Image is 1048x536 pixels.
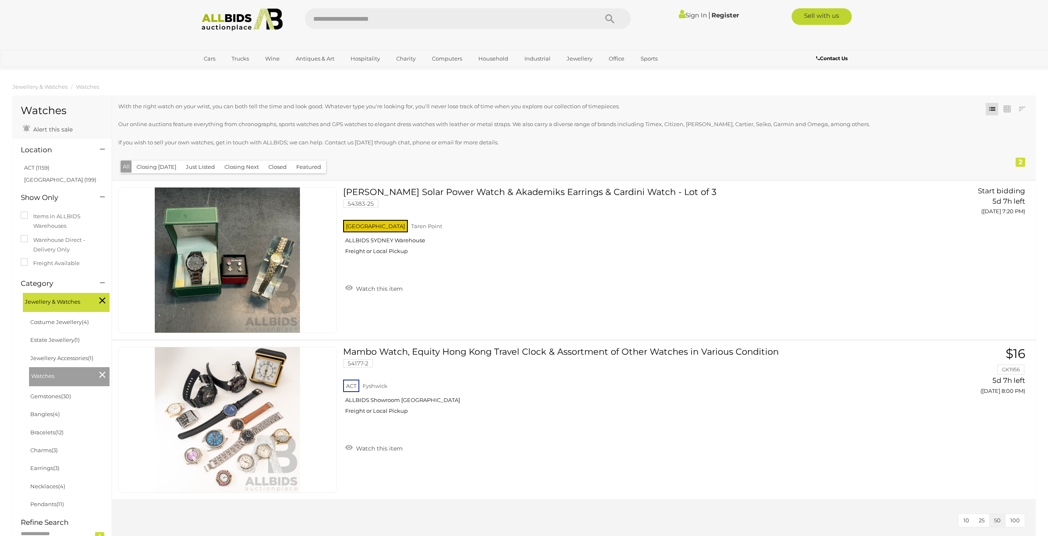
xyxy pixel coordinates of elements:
[30,429,63,436] a: Bracelets(12)
[219,161,264,173] button: Closing Next
[345,52,385,66] a: Hospitality
[118,119,947,129] p: Our online auctions feature everything from chronographs, sports watches and GPS watches to elega...
[888,347,1027,399] a: $16 GK1956 5d 7h left ([DATE] 8:00 PM)
[963,517,969,524] span: 10
[679,11,707,19] a: Sign In
[21,519,110,526] h4: Refine Search
[589,8,631,29] button: Search
[343,282,405,294] a: Watch this item
[30,501,64,507] a: Pendants(11)
[978,187,1025,195] span: Start bidding
[21,122,75,135] a: Alert this sale
[56,501,64,507] span: (11)
[25,295,87,307] span: Jewellery & Watches
[958,514,974,527] button: 10
[24,176,96,183] a: [GEOGRAPHIC_DATA] (199)
[21,194,88,202] h4: Show Only
[349,187,876,261] a: [PERSON_NAME] Solar Power Watch & Akademiks Earrings & Cardini Watch - Lot of 3 54383-25 [GEOGRAP...
[1005,514,1025,527] button: 100
[155,188,300,333] img: 54383-25a.jpeg
[118,102,947,111] p: With the right watch on your wrist, you can both tell the time and look good. Whatever type you'r...
[888,187,1027,219] a: Start bidding 5d 7h left ([DATE] 7:20 PM)
[74,336,80,343] span: (1)
[519,52,556,66] a: Industrial
[30,336,80,343] a: Estate Jewellery(1)
[354,285,403,292] span: Watch this item
[30,393,71,400] a: Gemstones(30)
[792,8,852,25] a: Sell with us
[226,52,254,66] a: Trucks
[198,52,221,66] a: Cars
[349,347,876,421] a: Mambo Watch, Equity Hong Kong Travel Clock & Assortment of Other Watches in Various Condition 541...
[994,517,1001,524] span: 50
[61,393,71,400] span: (30)
[1006,346,1025,361] span: $16
[132,161,181,173] button: Closing [DATE]
[989,514,1006,527] button: 50
[53,411,60,417] span: (4)
[1010,517,1020,524] span: 100
[181,161,220,173] button: Just Listed
[58,483,65,490] span: (4)
[155,347,300,492] img: 54177-2c.JPG
[30,465,59,471] a: Earrings(3)
[816,55,848,61] b: Contact Us
[1016,158,1025,167] div: 2
[391,52,421,66] a: Charity
[30,411,60,417] a: Bangles(4)
[427,52,468,66] a: Computers
[816,54,850,63] a: Contact Us
[291,161,326,173] button: Featured
[21,146,88,154] h4: Location
[30,483,65,490] a: Necklaces(4)
[24,164,49,171] a: ACT (1159)
[30,447,58,453] a: Charms(3)
[260,52,285,66] a: Wine
[21,212,103,231] label: Items in ALLBIDS Warehouses
[12,83,68,90] a: Jewellery & Watches
[603,52,630,66] a: Office
[55,429,63,436] span: (12)
[82,319,89,325] span: (4)
[121,161,132,173] button: All
[30,319,89,325] a: Costume Jewellery(4)
[290,52,340,66] a: Antiques & Art
[21,235,103,255] label: Warehouse Direct - Delivery Only
[118,138,947,147] p: If you wish to sell your own watches, get in touch with ALLBIDS; we can help. Contact us [DATE] t...
[473,52,514,66] a: Household
[197,8,287,31] img: Allbids.com.au
[21,105,103,117] h1: Watches
[708,10,710,19] span: |
[53,465,59,471] span: (3)
[343,441,405,454] a: Watch this item
[30,355,93,361] a: Jewellery Accessories(1)
[979,517,985,524] span: 25
[635,52,663,66] a: Sports
[76,83,99,90] a: Watches
[263,161,292,173] button: Closed
[31,126,73,133] span: Alert this sale
[21,280,88,287] h4: Category
[354,445,403,452] span: Watch this item
[712,11,739,19] a: Register
[31,369,93,381] span: Watches
[198,66,268,79] a: [GEOGRAPHIC_DATA]
[561,52,598,66] a: Jewellery
[88,355,93,361] span: (1)
[51,447,58,453] span: (3)
[21,258,80,268] label: Freight Available
[974,514,990,527] button: 25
